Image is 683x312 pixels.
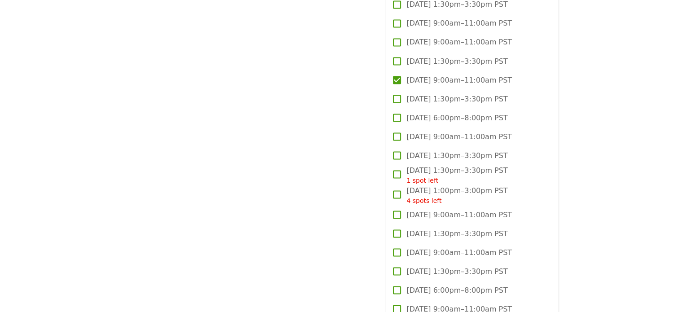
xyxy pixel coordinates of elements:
span: [DATE] 6:00pm–8:00pm PST [406,285,507,295]
span: [DATE] 1:30pm–3:30pm PST [406,56,507,66]
span: [DATE] 9:00am–11:00am PST [406,75,512,85]
span: [DATE] 1:00pm–3:00pm PST [406,185,507,205]
span: [DATE] 9:00am–11:00am PST [406,131,512,142]
span: [DATE] 1:30pm–3:30pm PST [406,266,507,277]
span: [DATE] 1:30pm–3:30pm PST [406,165,507,185]
span: [DATE] 1:30pm–3:30pm PST [406,93,507,104]
span: [DATE] 6:00pm–8:00pm PST [406,112,507,123]
span: 4 spots left [406,197,441,204]
span: [DATE] 9:00am–11:00am PST [406,209,512,220]
span: [DATE] 9:00am–11:00am PST [406,18,512,29]
span: [DATE] 1:30pm–3:30pm PST [406,228,507,239]
span: [DATE] 9:00am–11:00am PST [406,247,512,258]
span: [DATE] 9:00am–11:00am PST [406,37,512,48]
span: [DATE] 1:30pm–3:30pm PST [406,150,507,161]
span: 1 spot left [406,176,438,184]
